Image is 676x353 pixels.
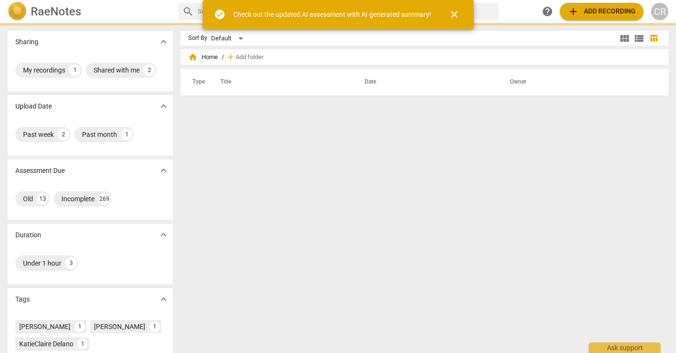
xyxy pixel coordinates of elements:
[222,54,224,61] span: /
[74,321,85,332] div: 1
[233,10,431,20] div: Check out the updated AI assessment with AI-generated summary!
[37,193,48,205] div: 13
[185,69,209,96] th: Type
[23,194,33,204] div: Old
[211,31,247,46] div: Default
[158,165,169,176] span: expand_more
[188,52,198,62] span: home
[23,130,54,139] div: Past week
[649,34,658,43] span: table_chart
[15,230,41,240] p: Duration
[23,65,65,75] div: My recordings
[69,64,81,76] div: 1
[198,4,495,19] input: Search
[188,35,207,42] div: Sort By
[58,129,69,140] div: 2
[188,52,218,62] span: Home
[158,100,169,112] span: expand_more
[61,194,95,204] div: Incomplete
[82,130,117,139] div: Past month
[617,31,632,46] button: Tile view
[568,6,579,17] span: add
[23,258,61,268] div: Under 1 hour
[121,129,132,140] div: 1
[498,69,658,96] th: Owner
[158,293,169,305] span: expand_more
[8,2,27,21] img: Logo
[449,9,460,20] span: close
[646,31,661,46] button: Table view
[589,342,661,353] div: Ask support
[214,9,225,20] span: check_circle
[31,5,81,18] h2: RaeNotes
[182,6,194,17] span: search
[209,69,353,96] th: Title
[619,33,630,44] span: view_module
[15,37,38,47] p: Sharing
[15,101,52,111] p: Upload Date
[156,292,171,306] button: Show more
[156,163,171,178] button: Show more
[8,2,171,21] a: LogoRaeNotes
[15,294,30,304] p: Tags
[65,257,77,269] div: 3
[156,99,171,113] button: Show more
[560,3,643,20] button: Upload
[651,3,668,20] button: CR
[149,321,160,332] div: 1
[98,193,110,205] div: 269
[158,36,169,48] span: expand_more
[158,229,169,241] span: expand_more
[443,3,466,26] button: Close
[143,64,155,76] div: 2
[568,6,636,17] span: Add recording
[15,166,65,176] p: Assessment Due
[632,31,646,46] button: List view
[226,52,236,62] span: add
[19,339,73,349] div: KatieClaire Delano
[353,69,498,96] th: Date
[19,322,71,331] div: [PERSON_NAME]
[539,3,556,20] a: Help
[236,54,263,61] span: Add folder
[94,322,145,331] div: [PERSON_NAME]
[77,339,88,349] div: 1
[633,33,645,44] span: view_list
[94,65,140,75] div: Shared with me
[156,35,171,49] button: Show more
[542,6,553,17] span: help
[156,228,171,242] button: Show more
